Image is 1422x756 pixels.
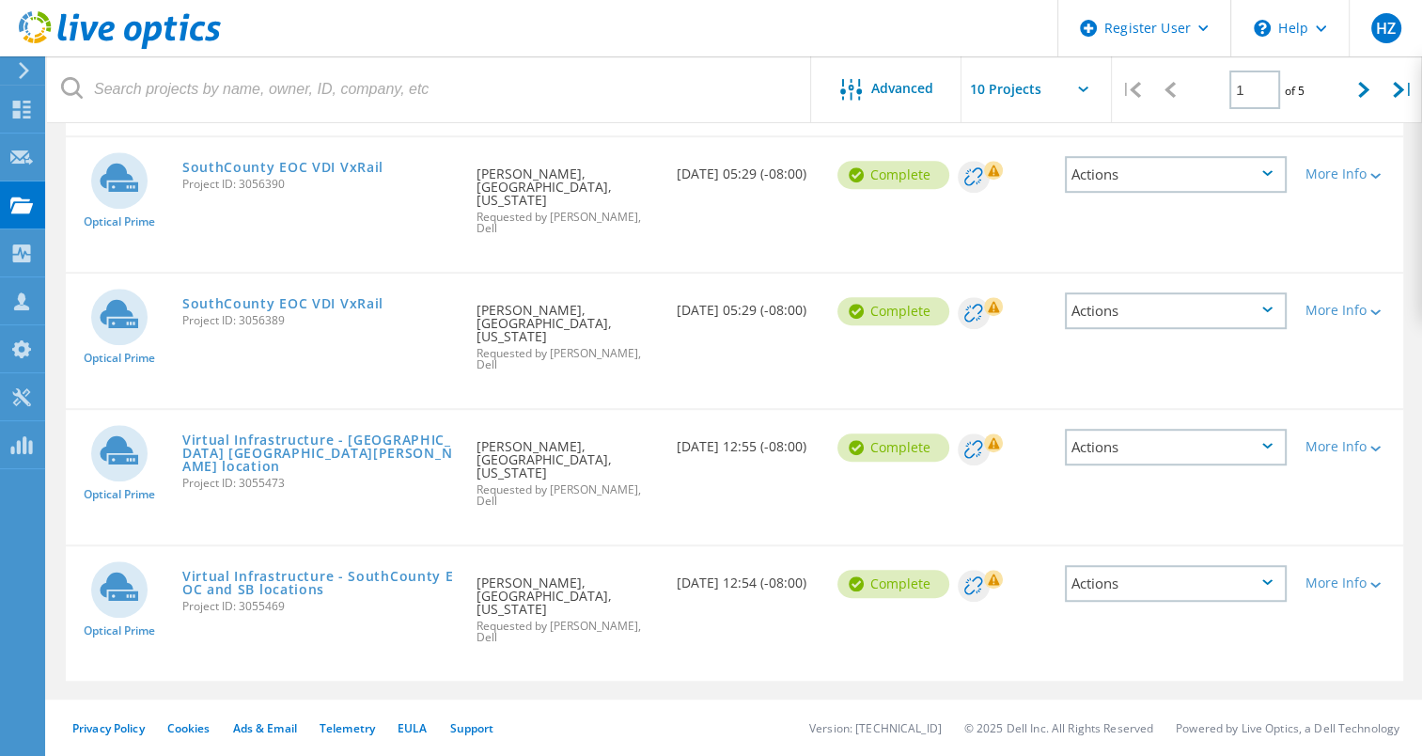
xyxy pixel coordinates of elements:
[233,720,297,736] a: Ads & Email
[1376,21,1396,36] span: HZ
[1305,304,1394,317] div: More Info
[467,274,667,389] div: [PERSON_NAME], [GEOGRAPHIC_DATA], [US_STATE]
[837,570,949,598] div: Complete
[1112,56,1150,123] div: |
[1305,576,1394,590] div: More Info
[182,161,383,174] a: SouthCounty EOC VDI VxRail
[837,161,949,189] div: Complete
[1305,440,1394,453] div: More Info
[182,433,458,473] a: Virtual Infrastructure - [GEOGRAPHIC_DATA] [GEOGRAPHIC_DATA][PERSON_NAME] location
[477,212,658,234] span: Requested by [PERSON_NAME], Dell
[1305,167,1394,181] div: More Info
[1065,429,1287,465] div: Actions
[167,720,211,736] a: Cookies
[182,478,458,489] span: Project ID: 3055473
[477,348,658,370] span: Requested by [PERSON_NAME], Dell
[182,601,458,612] span: Project ID: 3055469
[182,570,458,596] a: Virtual Infrastructure - SouthCounty EOC and SB locations
[449,720,493,736] a: Support
[837,297,949,325] div: Complete
[1176,720,1399,736] li: Powered by Live Optics, a Dell Technology
[467,546,667,662] div: [PERSON_NAME], [GEOGRAPHIC_DATA], [US_STATE]
[84,216,155,228] span: Optical Prime
[182,297,383,310] a: SouthCounty EOC VDI VxRail
[84,625,155,637] span: Optical Prime
[182,315,458,326] span: Project ID: 3056389
[871,82,933,95] span: Advanced
[667,546,828,608] div: [DATE] 12:54 (-08:00)
[320,720,375,736] a: Telemetry
[477,621,658,643] span: Requested by [PERSON_NAME], Dell
[84,489,155,500] span: Optical Prime
[72,720,145,736] a: Privacy Policy
[667,274,828,336] div: [DATE] 05:29 (-08:00)
[1065,156,1287,193] div: Actions
[1285,83,1305,99] span: of 5
[84,353,155,364] span: Optical Prime
[809,720,942,736] li: Version: [TECHNICAL_ID]
[47,56,812,122] input: Search projects by name, owner, ID, company, etc
[667,410,828,472] div: [DATE] 12:55 (-08:00)
[1065,565,1287,602] div: Actions
[667,137,828,199] div: [DATE] 05:29 (-08:00)
[1383,56,1422,123] div: |
[477,484,658,507] span: Requested by [PERSON_NAME], Dell
[467,137,667,253] div: [PERSON_NAME], [GEOGRAPHIC_DATA], [US_STATE]
[467,410,667,526] div: [PERSON_NAME], [GEOGRAPHIC_DATA], [US_STATE]
[964,720,1153,736] li: © 2025 Dell Inc. All Rights Reserved
[182,179,458,190] span: Project ID: 3056390
[1254,20,1271,37] svg: \n
[19,39,221,53] a: Live Optics Dashboard
[398,720,427,736] a: EULA
[1065,292,1287,329] div: Actions
[837,433,949,462] div: Complete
